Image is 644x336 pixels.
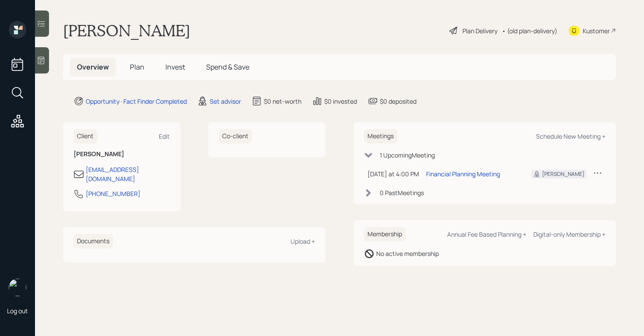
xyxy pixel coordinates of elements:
[264,97,301,106] div: $0 net-worth
[63,21,190,40] h1: [PERSON_NAME]
[462,26,497,35] div: Plan Delivery
[206,62,249,72] span: Spend & Save
[210,97,241,106] div: Set advisor
[367,169,419,178] div: [DATE] at 4:00 PM
[380,97,416,106] div: $0 deposited
[73,234,113,248] h6: Documents
[165,62,185,72] span: Invest
[7,307,28,315] div: Log out
[86,97,187,106] div: Opportunity · Fact Finder Completed
[290,237,315,245] div: Upload +
[536,132,605,140] div: Schedule New Meeting +
[533,230,605,238] div: Digital-only Membership +
[324,97,357,106] div: $0 invested
[159,132,170,140] div: Edit
[583,26,610,35] div: Kustomer
[364,227,406,241] h6: Membership
[426,169,500,178] div: Financial Planning Meeting
[73,150,170,158] h6: [PERSON_NAME]
[447,230,526,238] div: Annual Fee Based Planning +
[542,170,584,178] div: [PERSON_NAME]
[9,279,26,296] img: retirable_logo.png
[219,129,252,143] h6: Co-client
[77,62,109,72] span: Overview
[376,249,439,258] div: No active membership
[86,189,140,198] div: [PHONE_NUMBER]
[86,165,170,183] div: [EMAIL_ADDRESS][DOMAIN_NAME]
[380,150,435,160] div: 1 Upcoming Meeting
[130,62,144,72] span: Plan
[73,129,97,143] h6: Client
[364,129,397,143] h6: Meetings
[380,188,424,197] div: 0 Past Meeting s
[502,26,557,35] div: • (old plan-delivery)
